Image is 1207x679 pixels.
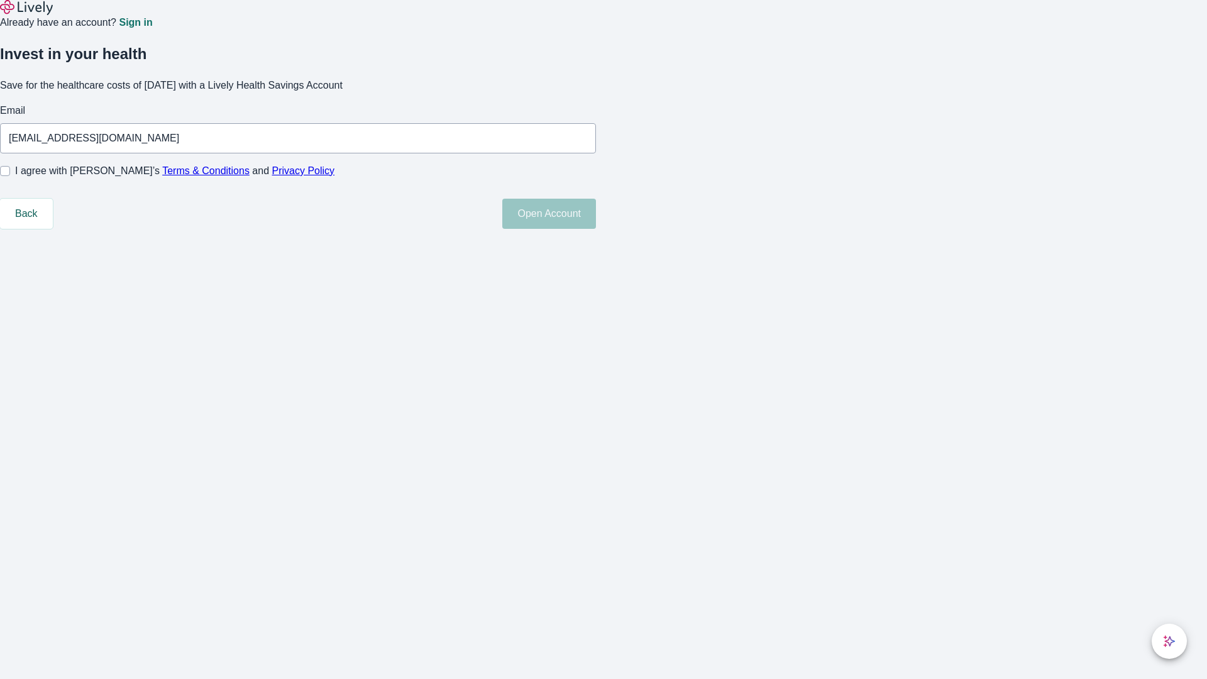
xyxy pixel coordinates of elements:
a: Terms & Conditions [162,165,250,176]
svg: Lively AI Assistant [1163,635,1176,648]
a: Privacy Policy [272,165,335,176]
span: I agree with [PERSON_NAME]’s and [15,163,334,179]
button: chat [1152,624,1187,659]
a: Sign in [119,18,152,28]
